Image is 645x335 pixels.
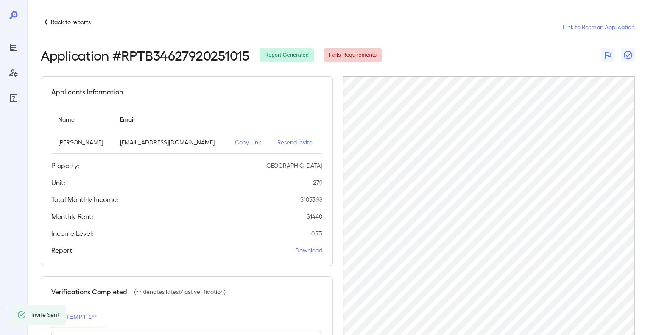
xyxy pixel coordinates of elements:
div: Log Out [7,305,20,318]
p: [PERSON_NAME] [58,138,106,147]
a: Download [295,246,322,255]
p: Back to reports [51,18,91,26]
p: $ 1440 [307,212,322,221]
button: Close Report [621,48,635,62]
p: 279 [313,178,322,187]
button: Attempt 1** [51,307,103,327]
p: 0.73 [311,229,322,238]
div: Invite Sent [31,307,59,322]
h5: Monthly Rent: [51,211,93,221]
button: Flag Report [601,48,614,62]
div: FAQ [7,91,20,105]
p: [EMAIL_ADDRESS][DOMAIN_NAME] [120,138,221,147]
h5: Verifications Completed [51,287,127,297]
p: Copy Link [235,138,264,147]
div: Manage Users [7,66,20,80]
th: Email [113,107,228,131]
h5: Property: [51,161,79,171]
h5: Unit: [51,177,65,188]
span: Report Generated [260,51,314,59]
p: [GEOGRAPHIC_DATA] [265,161,322,170]
div: Reports [7,41,20,54]
table: simple table [51,107,322,154]
h5: Applicants Information [51,87,123,97]
p: (** denotes latest/last verification) [134,288,226,296]
h2: Application # RPTB34627920251015 [41,47,249,63]
a: Link to Resman Application [563,23,635,31]
h5: Report: [51,245,74,255]
p: $ 1053.98 [300,195,322,204]
h5: Total Monthly Income: [51,194,118,205]
span: Fails Requirements [324,51,382,59]
th: Name [51,107,113,131]
h5: Income Level: [51,228,93,238]
p: Resend Invite [277,138,316,147]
